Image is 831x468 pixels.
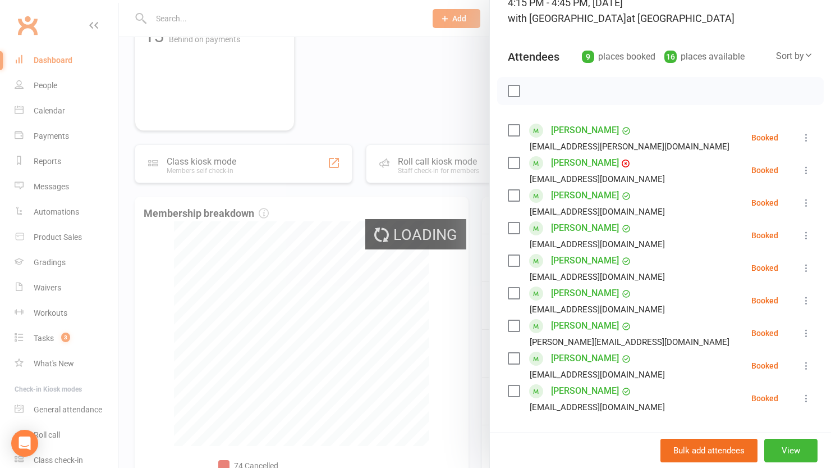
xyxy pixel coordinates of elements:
a: [PERSON_NAME] [551,284,619,302]
div: Booked [751,199,778,207]
a: [PERSON_NAME] [551,219,619,237]
div: [EMAIL_ADDRESS][DOMAIN_NAME] [530,172,665,187]
div: [EMAIL_ADDRESS][PERSON_NAME][DOMAIN_NAME] [530,139,729,154]
div: [EMAIL_ADDRESS][DOMAIN_NAME] [530,270,665,284]
span: at [GEOGRAPHIC_DATA] [626,12,734,24]
div: Booked [751,362,778,370]
div: [EMAIL_ADDRESS][DOMAIN_NAME] [530,400,665,415]
div: [EMAIL_ADDRESS][DOMAIN_NAME] [530,302,665,317]
div: [EMAIL_ADDRESS][DOMAIN_NAME] [530,237,665,252]
div: Booked [751,394,778,402]
div: 9 [582,51,594,63]
a: [PERSON_NAME] [551,154,619,172]
div: Booked [751,166,778,174]
div: [EMAIL_ADDRESS][DOMAIN_NAME] [530,205,665,219]
div: Open Intercom Messenger [11,430,38,457]
span: with [GEOGRAPHIC_DATA] [508,12,626,24]
a: [PERSON_NAME] [551,121,619,139]
div: 16 [664,51,677,63]
div: [EMAIL_ADDRESS][DOMAIN_NAME] [530,367,665,382]
div: Booked [751,231,778,239]
a: [PERSON_NAME] [551,317,619,335]
a: [PERSON_NAME] [551,187,619,205]
button: Bulk add attendees [660,439,757,462]
div: places available [664,49,745,65]
div: Booked [751,264,778,272]
a: [PERSON_NAME] [551,382,619,400]
div: places booked [582,49,655,65]
div: Booked [751,297,778,305]
div: [PERSON_NAME][EMAIL_ADDRESS][DOMAIN_NAME] [530,335,729,349]
a: [PERSON_NAME] [551,349,619,367]
button: View [764,439,818,462]
div: Sort by [776,49,813,63]
div: Booked [751,329,778,337]
div: Attendees [508,49,559,65]
div: Booked [751,134,778,142]
a: [PERSON_NAME] [551,252,619,270]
